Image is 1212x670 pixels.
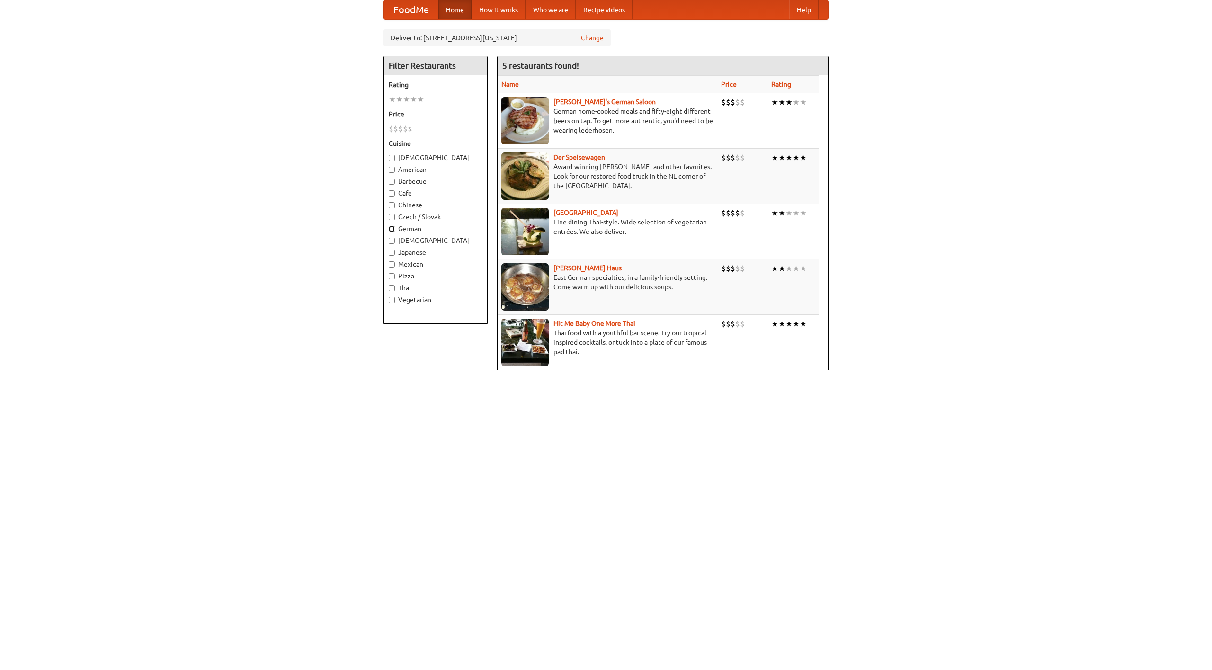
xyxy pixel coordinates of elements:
li: $ [735,263,740,274]
label: Mexican [389,259,482,269]
label: Vegetarian [389,295,482,304]
li: ★ [778,97,785,107]
li: $ [721,263,726,274]
li: $ [403,124,408,134]
h5: Rating [389,80,482,89]
li: $ [740,97,745,107]
label: Pizza [389,271,482,281]
li: ★ [396,94,403,105]
li: $ [726,208,731,218]
input: Chinese [389,202,395,208]
label: Barbecue [389,177,482,186]
li: $ [740,263,745,274]
li: ★ [793,319,800,329]
li: ★ [389,94,396,105]
li: ★ [785,152,793,163]
label: Cafe [389,188,482,198]
li: $ [398,124,403,134]
li: ★ [403,94,410,105]
ng-pluralize: 5 restaurants found! [502,61,579,70]
li: ★ [778,263,785,274]
li: $ [740,208,745,218]
a: [GEOGRAPHIC_DATA] [553,209,618,216]
label: [DEMOGRAPHIC_DATA] [389,153,482,162]
a: Rating [771,80,791,88]
li: ★ [793,263,800,274]
a: Price [721,80,737,88]
a: FoodMe [384,0,438,19]
li: ★ [771,319,778,329]
label: [DEMOGRAPHIC_DATA] [389,236,482,245]
li: ★ [771,97,778,107]
li: ★ [785,319,793,329]
li: $ [731,152,735,163]
li: $ [731,208,735,218]
li: ★ [771,263,778,274]
li: $ [735,319,740,329]
label: Chinese [389,200,482,210]
input: [DEMOGRAPHIC_DATA] [389,155,395,161]
p: East German specialties, in a family-friendly setting. Come warm up with our delicious soups. [501,273,713,292]
li: $ [731,263,735,274]
li: $ [731,319,735,329]
input: American [389,167,395,173]
li: ★ [417,94,424,105]
p: Thai food with a youthful bar scene. Try our tropical inspired cocktails, or tuck into a plate of... [501,328,713,357]
li: ★ [793,97,800,107]
li: $ [389,124,393,134]
img: babythai.jpg [501,319,549,366]
a: How it works [472,0,526,19]
input: Japanese [389,250,395,256]
input: Thai [389,285,395,291]
li: $ [735,208,740,218]
img: esthers.jpg [501,97,549,144]
li: $ [721,319,726,329]
li: $ [408,124,412,134]
h4: Filter Restaurants [384,56,487,75]
input: German [389,226,395,232]
li: $ [735,97,740,107]
li: $ [740,152,745,163]
li: ★ [778,319,785,329]
li: ★ [778,208,785,218]
li: ★ [800,97,807,107]
label: American [389,165,482,174]
a: [PERSON_NAME]'s German Saloon [553,98,656,106]
li: $ [393,124,398,134]
input: [DEMOGRAPHIC_DATA] [389,238,395,244]
a: Hit Me Baby One More Thai [553,320,635,327]
li: ★ [785,263,793,274]
li: ★ [800,208,807,218]
img: speisewagen.jpg [501,152,549,200]
li: $ [731,97,735,107]
label: Thai [389,283,482,293]
input: Vegetarian [389,297,395,303]
h5: Cuisine [389,139,482,148]
input: Cafe [389,190,395,197]
li: ★ [771,208,778,218]
label: Czech / Slovak [389,212,482,222]
li: ★ [778,152,785,163]
a: Change [581,33,604,43]
a: Name [501,80,519,88]
input: Mexican [389,261,395,268]
a: Who we are [526,0,576,19]
img: satay.jpg [501,208,549,255]
li: ★ [800,263,807,274]
li: $ [721,97,726,107]
li: ★ [793,152,800,163]
li: ★ [410,94,417,105]
a: Home [438,0,472,19]
label: German [389,224,482,233]
li: ★ [793,208,800,218]
p: Award-winning [PERSON_NAME] and other favorites. Look for our restored food truck in the NE corne... [501,162,713,190]
a: Der Speisewagen [553,153,605,161]
li: $ [726,319,731,329]
div: Deliver to: [STREET_ADDRESS][US_STATE] [383,29,611,46]
a: [PERSON_NAME] Haus [553,264,622,272]
label: Japanese [389,248,482,257]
